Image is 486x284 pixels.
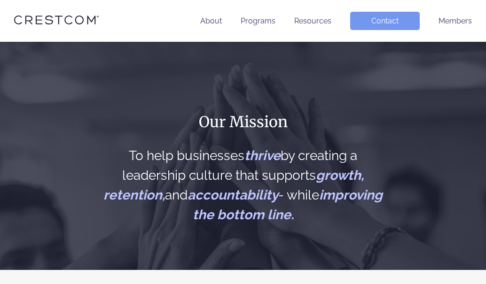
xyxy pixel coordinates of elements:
[294,16,331,25] a: Resources
[103,146,384,225] h2: To help businesses by creating a leadership culture that supports and - while
[103,112,384,132] h1: Our Mission
[244,148,281,163] span: thrive
[350,12,420,30] a: Contact
[188,187,278,203] span: accountability
[439,16,472,25] a: Members
[200,16,222,25] a: About
[241,16,275,25] a: Programs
